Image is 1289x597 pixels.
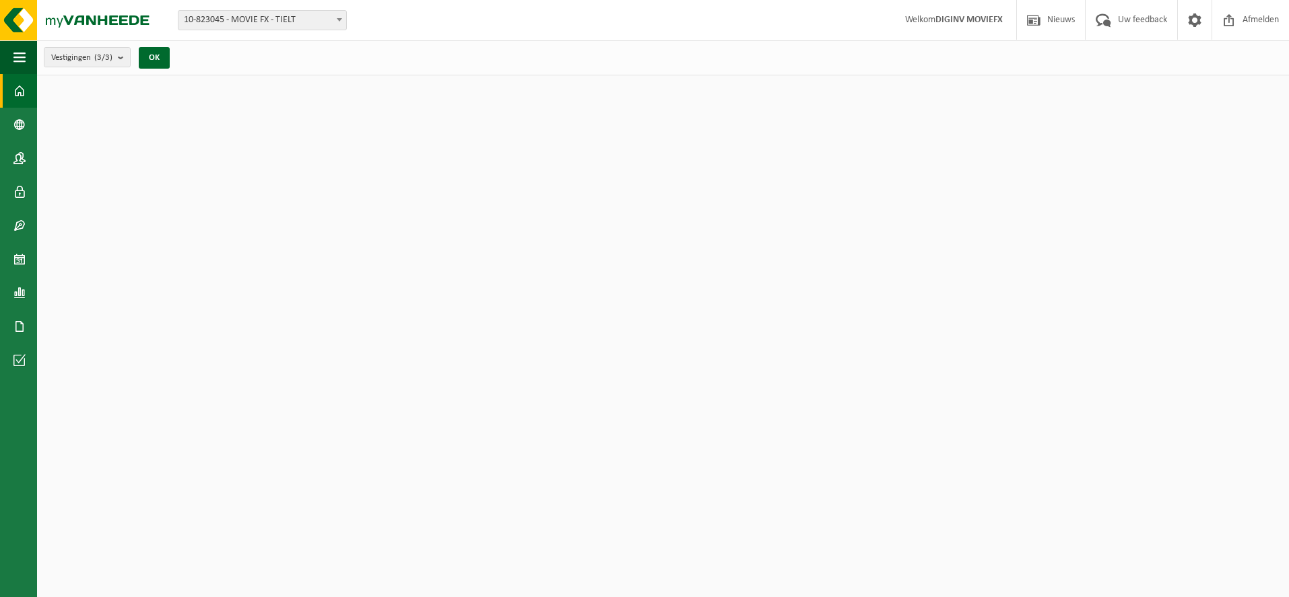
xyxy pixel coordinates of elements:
strong: DIGINV MOVIEFX [935,15,1003,25]
span: 10-823045 - MOVIE FX - TIELT [178,10,347,30]
span: 10-823045 - MOVIE FX - TIELT [178,11,346,30]
count: (3/3) [94,53,112,62]
button: OK [139,47,170,69]
span: Vestigingen [51,48,112,68]
button: Vestigingen(3/3) [44,47,131,67]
